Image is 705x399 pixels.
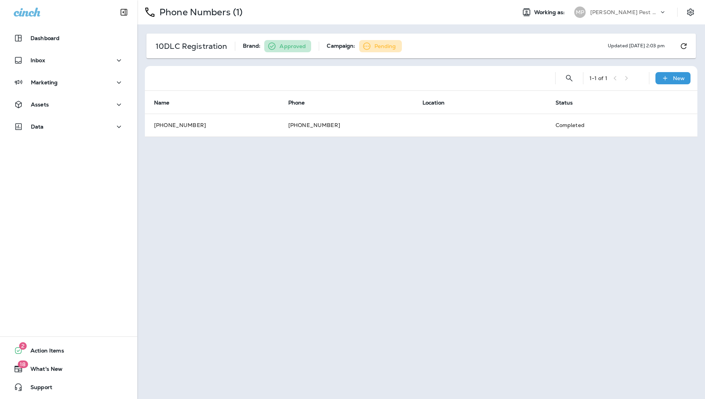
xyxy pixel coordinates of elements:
[684,5,697,19] button: Settings
[31,35,59,41] p: Dashboard
[113,5,135,20] button: Collapse Sidebar
[8,31,130,46] button: Dashboard
[156,6,242,18] p: Phone Numbers (1)
[8,97,130,112] button: Assets
[8,119,130,134] button: Data
[23,348,64,357] span: Action Items
[8,75,130,90] button: Marketing
[23,366,63,375] span: What's New
[31,101,49,108] p: Assets
[18,360,28,368] span: 18
[534,9,567,16] span: Working as:
[673,75,685,81] p: New
[31,124,44,130] p: Data
[8,361,130,376] button: 18What's New
[19,342,27,350] span: 2
[31,57,45,63] p: Inbox
[31,79,58,85] p: Marketing
[671,42,696,51] div: Refresh
[23,384,52,393] span: Support
[8,53,130,68] button: Inbox
[8,343,130,358] button: 2Action Items
[574,6,586,18] div: MP
[608,43,671,49] span: Updated [DATE] 2:03 pm
[8,380,130,395] button: Support
[590,9,659,15] p: [PERSON_NAME] Pest Control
